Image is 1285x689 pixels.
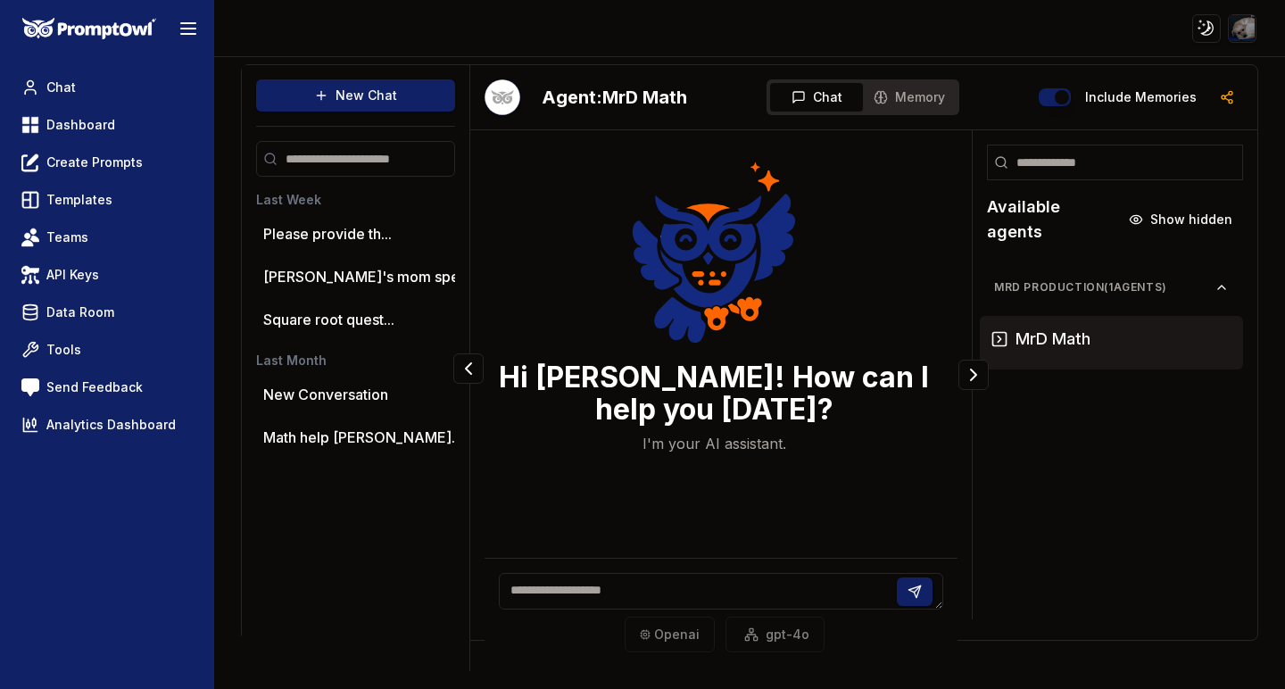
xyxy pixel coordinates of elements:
button: Talk with Hootie [485,79,520,115]
h3: Last Month [256,352,506,369]
p: I'm your AI assistant. [642,433,786,454]
button: MrD Production(1agents) [980,273,1243,302]
a: Analytics Dashboard [14,409,199,441]
a: API Keys [14,259,199,291]
a: Create Prompts [14,146,199,178]
span: Memory [895,88,945,106]
span: API Keys [46,266,99,284]
button: Math help [PERSON_NAME]... [263,427,462,448]
button: Include memories in the messages below [1039,88,1071,106]
h3: Hi [PERSON_NAME]! How can I help you [DATE]? [485,361,943,426]
button: Show hidden [1118,205,1243,234]
button: Please provide th... [263,223,392,245]
span: Analytics Dashboard [46,416,176,434]
a: Dashboard [14,109,199,141]
h2: MrD Math [542,85,687,110]
a: Teams [14,221,199,253]
span: Show hidden [1150,211,1232,228]
a: Templates [14,184,199,216]
span: Create Prompts [46,154,143,171]
button: Collapse panel [453,353,484,384]
a: Data Room [14,296,199,328]
h3: MrD Math [1016,327,1090,352]
span: Tools [46,341,81,359]
button: New Chat [256,79,455,112]
a: Tools [14,334,199,366]
a: Chat [14,71,199,104]
span: Templates [46,191,112,209]
img: PromptOwl [22,18,156,40]
span: Send Feedback [46,378,143,396]
p: New Conversation [263,384,388,405]
img: feedback [21,378,39,396]
span: Dashboard [46,116,115,134]
button: Collapse panel [958,360,989,390]
h2: Available agents [987,195,1118,245]
p: [PERSON_NAME]'s mom speed [263,266,477,287]
span: Chat [46,79,76,96]
img: Bot [485,79,520,115]
span: Chat [813,88,842,106]
button: Square root quest... [263,309,394,330]
h3: Last Week [256,191,506,209]
span: MrD Production ( 1 agents) [994,280,1215,295]
label: Include memories in the messages below [1085,91,1197,104]
span: Teams [46,228,88,246]
img: ACg8ocI4KkL1Q_-RxLtiJYT5IG4BwerR-6sM5USSaUcMFPufJNg9MDZr=s96-c [1230,15,1256,41]
span: Data Room [46,303,114,321]
a: Send Feedback [14,371,199,403]
img: Welcome Owl [632,158,796,347]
